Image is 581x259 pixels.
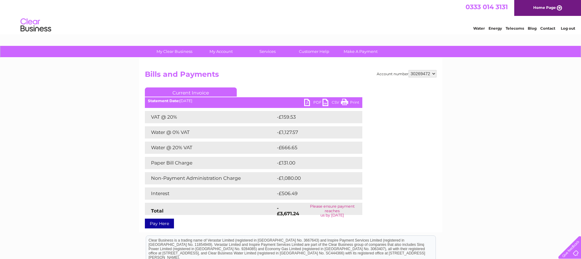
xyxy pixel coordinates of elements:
td: Water @ 0% VAT [145,126,275,139]
a: Customer Help [289,46,339,57]
strong: Total [151,208,164,214]
a: Energy [489,26,502,31]
td: -£666.65 [275,142,352,154]
a: PDF [304,99,323,108]
a: My Clear Business [149,46,200,57]
a: 0333 014 3131 [466,3,508,11]
a: CSV [323,99,341,108]
a: Telecoms [506,26,524,31]
a: Print [341,99,359,108]
a: Services [242,46,293,57]
a: Blog [528,26,537,31]
a: Contact [540,26,555,31]
a: Make A Payment [335,46,386,57]
td: Interest [145,187,275,200]
a: Pay Here [145,219,174,228]
td: Non-Payment Administration Charge [145,172,275,184]
td: -£159.53 [275,111,352,123]
b: Statement Date: [148,98,179,103]
td: Paper Bill Charge [145,157,275,169]
img: logo.png [20,16,51,35]
a: Current Invoice [145,87,237,97]
td: Water @ 20% VAT [145,142,275,154]
h2: Bills and Payments [145,70,436,82]
td: Please ensure payment reaches us by [DATE] [302,203,362,219]
td: -£131.00 [275,157,352,169]
div: Account number [377,70,436,77]
a: Log out [561,26,575,31]
a: My Account [196,46,246,57]
div: [DATE] [145,99,362,103]
td: -£1,080.00 [275,172,353,184]
div: Clear Business is a trading name of Verastar Limited (registered in [GEOGRAPHIC_DATA] No. 3667643... [146,3,436,30]
td: -£506.49 [275,187,353,200]
a: Water [473,26,485,31]
strong: -£3,671.24 [277,205,299,216]
td: -£1,127.57 [275,126,353,139]
td: VAT @ 20% [145,111,275,123]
